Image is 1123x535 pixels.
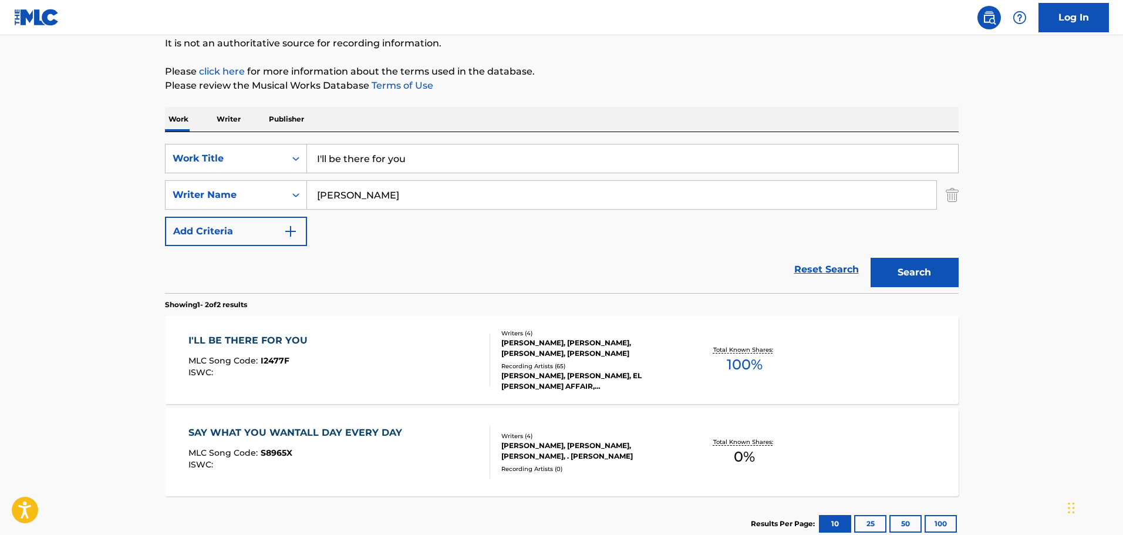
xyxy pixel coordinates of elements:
div: Help [1008,6,1031,29]
span: MLC Song Code : [188,355,261,366]
p: Please review the Musical Works Database [165,79,959,93]
img: MLC Logo [14,9,59,26]
div: [PERSON_NAME], [PERSON_NAME], EL [PERSON_NAME] AFFAIR,[DEMOGRAPHIC_DATA][PERSON_NAME], [PERSON_NA... [501,371,679,392]
p: Total Known Shares: [713,345,776,354]
span: MLC Song Code : [188,447,261,458]
p: Work [165,107,192,132]
span: I2477F [261,355,289,366]
div: [PERSON_NAME], [PERSON_NAME], [PERSON_NAME], [PERSON_NAME] [501,338,679,359]
form: Search Form [165,144,959,293]
p: Showing 1 - 2 of 2 results [165,300,247,310]
p: Results Per Page: [751,519,818,529]
button: 50 [889,515,922,533]
button: 25 [854,515,886,533]
span: 100 % [727,354,763,375]
button: 10 [819,515,851,533]
div: Work Title [173,152,278,166]
button: 100 [925,515,957,533]
img: help [1013,11,1027,25]
p: Total Known Shares: [713,438,776,446]
img: Delete Criterion [946,180,959,210]
a: click here [199,66,245,77]
span: ISWC : [188,367,216,378]
button: Add Criteria [165,217,307,246]
p: Please for more information about the terms used in the database. [165,65,959,79]
div: Writers ( 4 ) [501,329,679,338]
span: S8965X [261,447,292,458]
a: I'LL BE THERE FOR YOUMLC Song Code:I2477FISWC:Writers (4)[PERSON_NAME], [PERSON_NAME], [PERSON_NA... [165,316,959,404]
button: Search [871,258,959,287]
div: SAY WHAT YOU WANTALL DAY EVERY DAY [188,426,408,440]
div: Writer Name [173,188,278,202]
p: It is not an authoritative source for recording information. [165,36,959,51]
iframe: Chat Widget [1064,479,1123,535]
span: 0 % [734,446,755,467]
a: Public Search [977,6,1001,29]
p: Writer [213,107,244,132]
a: Terms of Use [369,80,433,91]
div: Recording Artists ( 0 ) [501,465,679,473]
div: I'LL BE THERE FOR YOU [188,334,313,348]
div: Recording Artists ( 65 ) [501,362,679,371]
img: search [982,11,996,25]
a: SAY WHAT YOU WANTALL DAY EVERY DAYMLC Song Code:S8965XISWC:Writers (4)[PERSON_NAME], [PERSON_NAME... [165,408,959,496]
div: [PERSON_NAME], [PERSON_NAME], [PERSON_NAME], . [PERSON_NAME] [501,440,679,462]
div: Writers ( 4 ) [501,432,679,440]
a: Reset Search [788,257,865,282]
img: 9d2ae6d4665cec9f34b9.svg [284,224,298,238]
div: Drag [1068,490,1075,526]
a: Log In [1038,3,1109,32]
p: Publisher [265,107,308,132]
span: ISWC : [188,459,216,470]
